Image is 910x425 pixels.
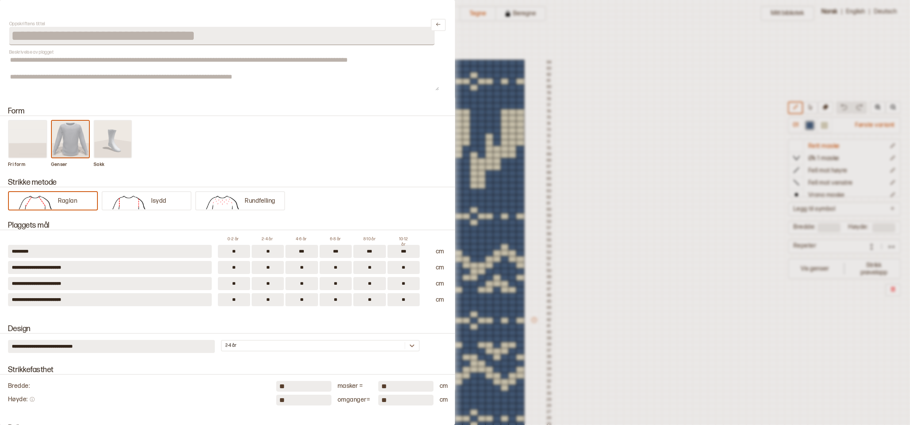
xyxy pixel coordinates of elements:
[226,343,237,349] div: 2-4 år
[152,197,167,205] p: Isydd
[52,121,89,158] img: form
[440,396,448,404] div: cm
[294,236,308,242] p: 4-6 år
[435,21,441,27] svg: Lukk
[363,236,376,242] p: 8-10 år
[195,191,285,210] button: Rundfelling
[226,236,240,242] p: 0-2 år
[328,236,342,242] p: 6-8 år
[102,191,191,210] button: Isydd
[440,382,448,391] div: cm
[397,236,410,247] p: 10-12 år
[260,236,274,242] p: 2-4 år
[200,194,245,209] img: knit_method
[431,19,446,31] button: Lukk
[58,197,77,205] p: Raglan
[338,382,372,391] div: masker =
[8,382,270,391] div: Bredde :
[13,194,58,209] img: knit_method
[9,121,46,158] img: form
[338,396,372,404] div: omganger =
[51,162,90,168] p: Genser
[94,162,132,168] p: Sokk
[245,197,275,205] p: Rundfelling
[94,121,131,158] img: form
[106,194,152,209] img: knit_method
[8,162,47,168] p: Fri form
[8,191,98,210] button: Raglan
[8,396,270,405] div: Høyde :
